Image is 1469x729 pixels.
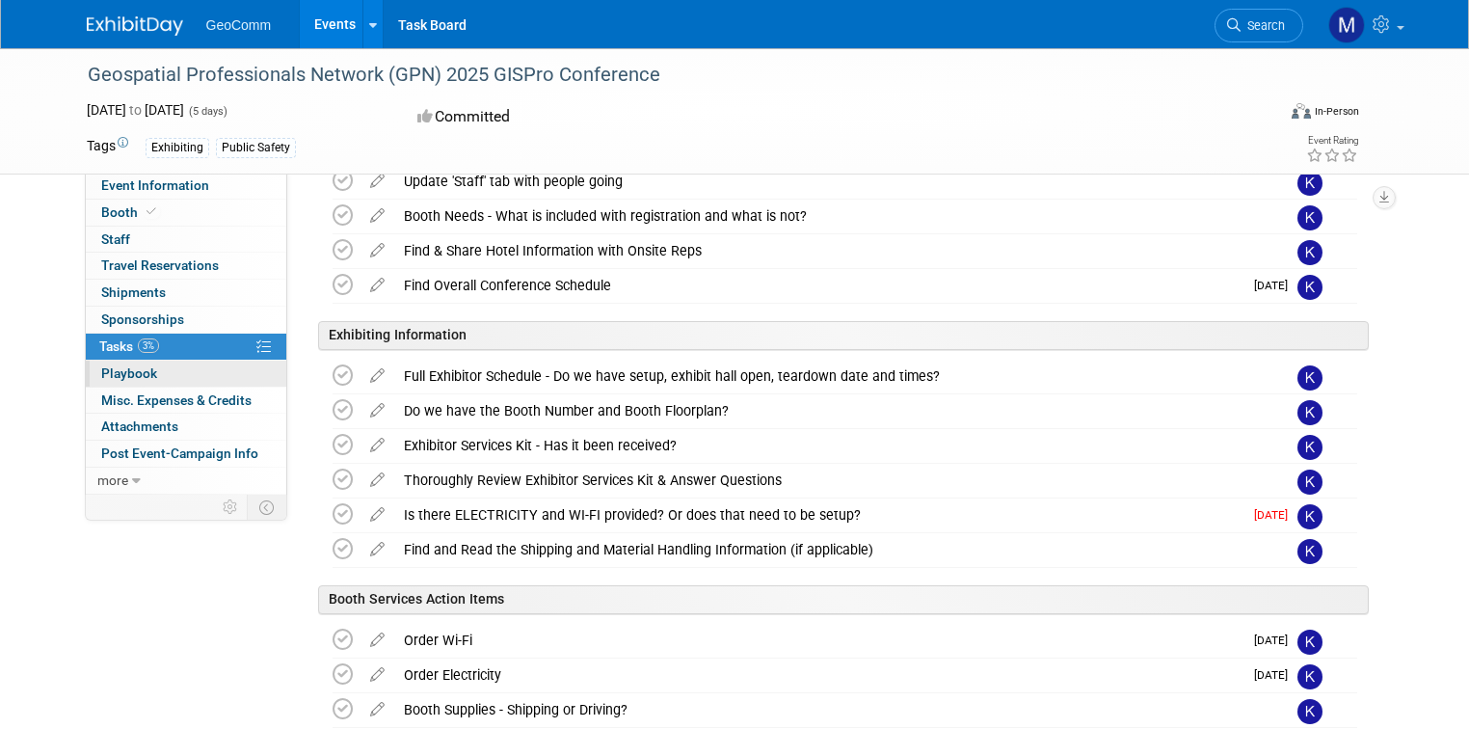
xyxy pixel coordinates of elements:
[394,429,1259,462] div: Exhibitor Services Kit - Has it been received?
[101,418,178,434] span: Attachments
[101,445,258,461] span: Post Event-Campaign Info
[87,136,128,158] td: Tags
[412,100,816,134] div: Committed
[86,227,286,253] a: Staff
[86,307,286,333] a: Sponsorships
[147,206,156,217] i: Booth reservation complete
[1254,634,1297,647] span: [DATE]
[86,468,286,494] a: more
[1297,699,1322,724] img: Kelsey Winter
[361,506,394,524] a: edit
[101,204,160,220] span: Booth
[1292,103,1311,119] img: Format-Inperson.png
[86,200,286,226] a: Booth
[187,105,227,118] span: (5 days)
[1297,275,1322,300] img: Kelsey Winter
[247,495,286,520] td: Toggle Event Tabs
[86,173,286,199] a: Event Information
[1254,508,1297,522] span: [DATE]
[394,200,1259,232] div: Booth Needs - What is included with registration and what is not?
[101,365,157,381] span: Playbook
[86,253,286,279] a: Travel Reservations
[87,16,183,36] img: ExhibitDay
[394,624,1242,657] div: Order Wi-Fi
[361,402,394,419] a: edit
[1297,205,1322,230] img: Kelsey Winter
[361,541,394,558] a: edit
[138,338,159,353] span: 3%
[1297,539,1322,564] img: Kelsey Winter
[126,102,145,118] span: to
[394,533,1259,566] div: Find and Read the Shipping and Material Handling Information (if applicable)
[361,472,394,489] a: edit
[206,17,272,33] span: GeoComm
[1215,9,1303,42] a: Search
[146,138,209,158] div: Exhibiting
[101,257,219,273] span: Travel Reservations
[81,58,1251,93] div: Geospatial Professionals Network (GPN) 2025 GISPro Conference
[1241,18,1285,33] span: Search
[99,338,159,354] span: Tasks
[361,701,394,718] a: edit
[394,464,1259,497] div: Thoroughly Review Exhibitor Services Kit & Answer Questions
[1254,279,1297,292] span: [DATE]
[394,693,1259,726] div: Booth Supplies - Shipping or Driving?
[216,138,296,158] div: Public Safety
[1297,240,1322,265] img: Kelsey Winter
[86,334,286,360] a: Tasks3%
[86,280,286,306] a: Shipments
[361,207,394,225] a: edit
[394,234,1259,267] div: Find & Share Hotel Information with Onsite Reps
[361,242,394,259] a: edit
[101,284,166,300] span: Shipments
[361,632,394,649] a: edit
[86,441,286,467] a: Post Event-Campaign Info
[86,414,286,440] a: Attachments
[394,360,1259,392] div: Full Exhibitor Schedule - Do we have setup, exhibit hall open, teardown date and times?
[1297,435,1322,460] img: Kelsey Winter
[1297,171,1322,196] img: Kelsey Winter
[1297,504,1322,529] img: Kelsey Winter
[394,269,1242,302] div: Find Overall Conference Schedule
[394,394,1259,427] div: Do we have the Booth Number and Booth Floorplan?
[1297,400,1322,425] img: Kelsey Winter
[1297,630,1322,655] img: Kelsey Winter
[361,277,394,294] a: edit
[361,367,394,385] a: edit
[1328,7,1365,43] img: Matt Hayes
[361,173,394,190] a: edit
[86,388,286,414] a: Misc. Expenses & Credits
[361,437,394,454] a: edit
[1297,664,1322,689] img: Kelsey Winter
[361,666,394,684] a: edit
[1306,136,1358,146] div: Event Rating
[87,102,184,118] span: [DATE] [DATE]
[1297,470,1322,495] img: Kelsey Winter
[394,165,1259,198] div: Update 'Staff' tab with people going
[97,472,128,488] span: more
[394,659,1242,691] div: Order Electricity
[101,392,252,408] span: Misc. Expenses & Credits
[101,177,209,193] span: Event Information
[214,495,248,520] td: Personalize Event Tab Strip
[1314,104,1359,119] div: In-Person
[101,231,130,247] span: Staff
[1171,100,1359,129] div: Event Format
[86,361,286,387] a: Playbook
[318,321,1369,349] div: Exhibiting Information
[1297,365,1322,391] img: Kelsey Winter
[1254,668,1297,682] span: [DATE]
[318,585,1369,613] div: Booth Services Action Items
[101,311,184,327] span: Sponsorships
[394,499,1242,531] div: Is there ELECTRICITY and WI-FI provided? Or does that need to be setup?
